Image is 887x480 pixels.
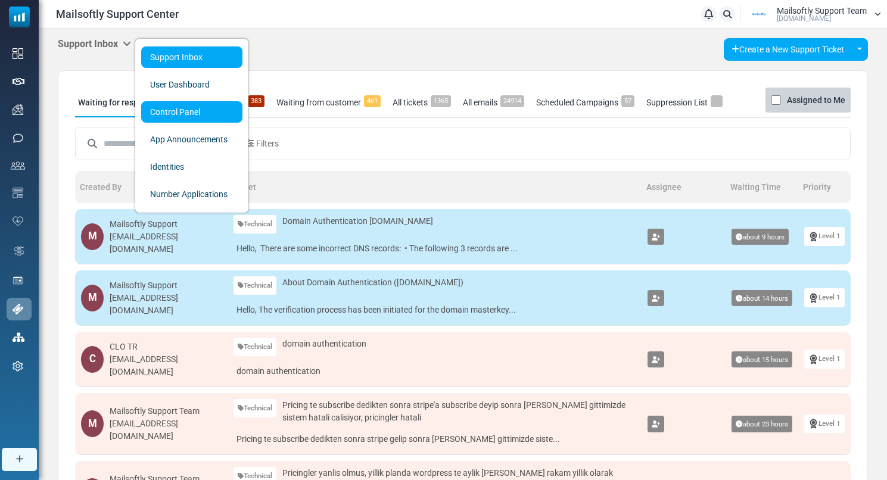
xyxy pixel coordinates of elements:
div: CLO TR [110,341,222,353]
h5: Support Inbox [58,38,131,49]
img: support-icon-active.svg [13,304,23,314]
div: Mailsoftly Support Team [110,405,222,417]
span: 57 [621,95,634,107]
img: campaigns-icon.png [13,104,23,115]
th: Assignee [642,171,726,203]
img: sms-icon.png [13,133,23,144]
a: Level 1 [804,288,845,307]
a: Technical [234,399,276,417]
a: domain authentication [234,362,636,381]
span: Pricing te subscribe dedikten sonra stripe'a subscribe deyip sonra [PERSON_NAME] gittimizde siste... [282,399,636,424]
span: Mailsoftly Support Team [777,7,867,15]
div: [EMAIL_ADDRESS][DOMAIN_NAME] [110,353,222,378]
span: about 15 hours [732,351,792,368]
span: [DOMAIN_NAME] [777,15,831,22]
div: M [81,223,104,250]
img: email-templates-icon.svg [13,188,23,198]
a: Waiting for response367 [75,88,179,117]
a: Hello, The verification process has been initiated for the domain masterkey... [234,301,636,319]
a: Technical [234,276,276,295]
div: [EMAIL_ADDRESS][DOMAIN_NAME] [110,292,222,317]
a: User Dashboard [141,74,242,95]
span: about 23 hours [732,416,792,432]
span: about 9 hours [732,229,789,245]
th: Ticket [228,171,642,203]
img: dashboard-icon.svg [13,48,23,59]
span: 461 [364,95,381,107]
div: M [81,285,104,311]
span: Mailsoftly Support Center [56,6,179,22]
img: contacts-icon.svg [11,161,25,170]
a: Control Panel [141,101,242,123]
a: Level 1 [804,414,845,433]
a: Pricing te subscribe dedikten sonra stripe gelip sonra [PERSON_NAME] gittimizde siste... [234,430,636,448]
a: Number Applications [141,183,242,205]
a: Support Inbox [141,46,242,68]
span: Domain Authentication [DOMAIN_NAME] [282,215,433,227]
span: about 14 hours [732,290,792,307]
div: Mailsoftly Support [110,218,222,230]
span: 24914 [500,95,524,107]
a: All emails24914 [460,88,527,117]
img: User Logo [744,5,774,23]
span: Filters [256,138,279,150]
a: Create a New Support Ticket [724,38,852,61]
th: Waiting Time [726,171,798,203]
span: 383 [248,95,264,107]
a: Scheduled Campaigns57 [533,88,637,117]
a: Identities [141,156,242,177]
th: Priority [798,171,851,203]
a: Suppression List [643,88,726,117]
div: Mailsoftly Support [110,279,222,292]
a: Level 1 [804,227,845,245]
div: M [81,410,104,437]
img: landing_pages.svg [13,275,23,286]
span: domain authentication [282,338,366,350]
img: workflow.svg [13,244,26,258]
img: settings-icon.svg [13,361,23,372]
th: Created By [75,171,228,203]
a: All tickets1365 [390,88,454,117]
div: [EMAIL_ADDRESS][DOMAIN_NAME] [110,230,222,255]
div: [EMAIL_ADDRESS][DOMAIN_NAME] [110,417,222,442]
a: Waiting from customer461 [273,88,384,117]
a: Technical [234,215,276,233]
a: Hello, There are some incorrect DNS records: • The following 3 records are ... [234,239,636,258]
a: Level 1 [804,350,845,368]
span: About Domain Authentication ([DOMAIN_NAME]) [282,276,463,289]
a: Technical [234,338,276,356]
a: App Announcements [141,129,242,150]
img: mailsoftly_icon_blue_white.svg [9,7,30,27]
div: C [81,346,104,373]
span: 1365 [431,95,451,107]
a: User Logo Mailsoftly Support Team [DOMAIN_NAME] [744,5,881,23]
label: Assigned to Me [787,93,845,107]
img: domain-health-icon.svg [13,216,23,226]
